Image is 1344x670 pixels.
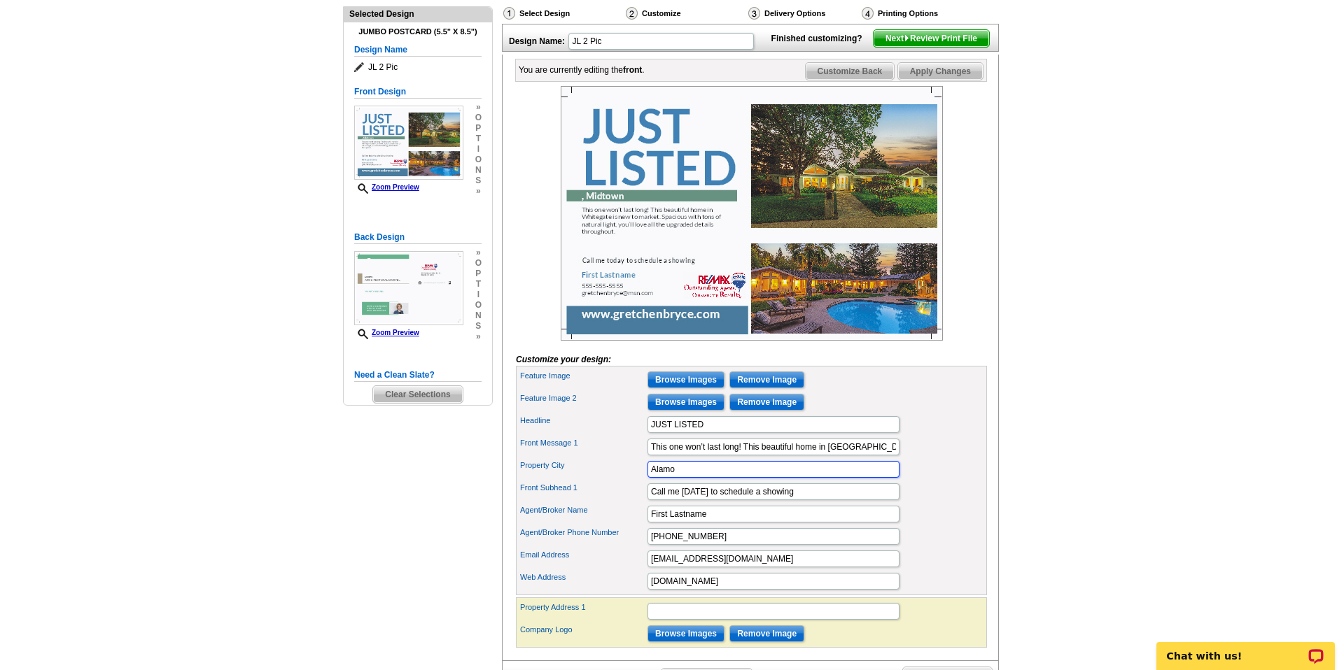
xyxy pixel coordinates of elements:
[520,601,646,613] label: Property Address 1
[904,35,910,41] img: button-next-arrow-white.png
[475,186,482,197] span: »
[354,85,482,99] h5: Front Design
[354,369,482,382] h5: Need a Clean Slate?
[729,371,804,388] input: Remove Image
[475,123,482,134] span: p
[475,321,482,332] span: s
[520,571,646,583] label: Web Address
[344,7,492,20] div: Selected Design
[862,7,874,20] img: Printing Options & Summary
[520,624,646,636] label: Company Logo
[475,248,482,258] span: »
[475,134,482,144] span: t
[520,504,646,516] label: Agent/Broker Name
[623,65,642,75] b: front
[748,7,760,20] img: Delivery Options
[475,176,482,186] span: s
[520,437,646,449] label: Front Message 1
[475,144,482,155] span: i
[354,251,463,325] img: Z18880179_00001_2.jpg
[874,30,989,47] span: Next Review Print File
[729,625,804,642] input: Remove Image
[747,6,860,20] div: Delivery Options
[475,311,482,321] span: n
[475,155,482,165] span: o
[475,258,482,269] span: o
[354,231,482,244] h5: Back Design
[475,332,482,342] span: »
[354,106,463,180] img: Z18880179_00001_1.jpg
[354,43,482,57] h5: Design Name
[354,329,419,336] a: Zoom Preview
[520,459,646,471] label: Property City
[1147,626,1344,670] iframe: LiveChat chat widget
[475,113,482,123] span: o
[516,355,611,364] i: Customize your design:
[860,6,985,20] div: Printing Options
[354,27,482,36] h4: Jumbo Postcard (5.5" x 8.5")
[626,7,638,20] img: Customize
[503,7,515,20] img: Select Design
[647,625,724,642] input: Browse Images
[502,6,624,24] div: Select Design
[475,279,482,290] span: t
[475,165,482,176] span: n
[475,269,482,279] span: p
[561,86,943,341] img: Z18880179_00001_1.jpg
[898,63,983,80] span: Apply Changes
[647,371,724,388] input: Browse Images
[354,183,419,191] a: Zoom Preview
[520,370,646,382] label: Feature Image
[520,415,646,427] label: Headline
[647,394,724,411] input: Browse Images
[475,300,482,311] span: o
[354,60,482,74] span: JL 2 Pic
[806,63,895,80] span: Customize Back
[475,102,482,113] span: »
[475,290,482,300] span: i
[373,386,462,403] span: Clear Selections
[729,394,804,411] input: Remove Image
[509,36,565,46] strong: Design Name:
[520,549,646,561] label: Email Address
[771,34,871,43] strong: Finished customizing?
[519,64,645,76] div: You are currently editing the .
[520,392,646,404] label: Feature Image 2
[520,527,646,539] label: Agent/Broker Phone Number
[624,6,747,24] div: Customize
[520,482,646,494] label: Front Subhead 1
